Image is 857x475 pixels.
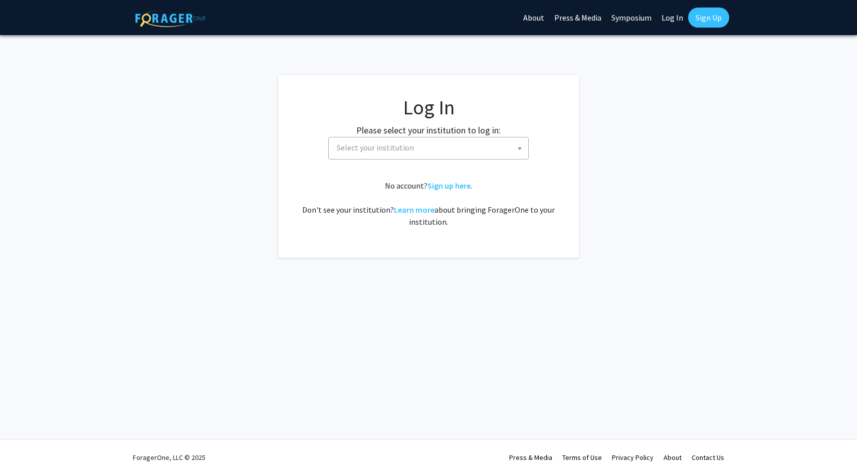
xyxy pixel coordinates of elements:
[333,137,528,158] span: Select your institution
[135,10,205,27] img: ForagerOne Logo
[509,453,552,462] a: Press & Media
[692,453,724,462] a: Contact Us
[356,123,501,137] label: Please select your institution to log in:
[664,453,682,462] a: About
[612,453,654,462] a: Privacy Policy
[562,453,602,462] a: Terms of Use
[298,180,559,228] div: No account? . Don't see your institution? about bringing ForagerOne to your institution.
[688,8,729,28] a: Sign Up
[133,440,205,475] div: ForagerOne, LLC © 2025
[298,95,559,119] h1: Log In
[394,205,435,215] a: Learn more about bringing ForagerOne to your institution
[427,181,471,191] a: Sign up here
[337,142,414,152] span: Select your institution
[328,137,529,160] span: Select your institution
